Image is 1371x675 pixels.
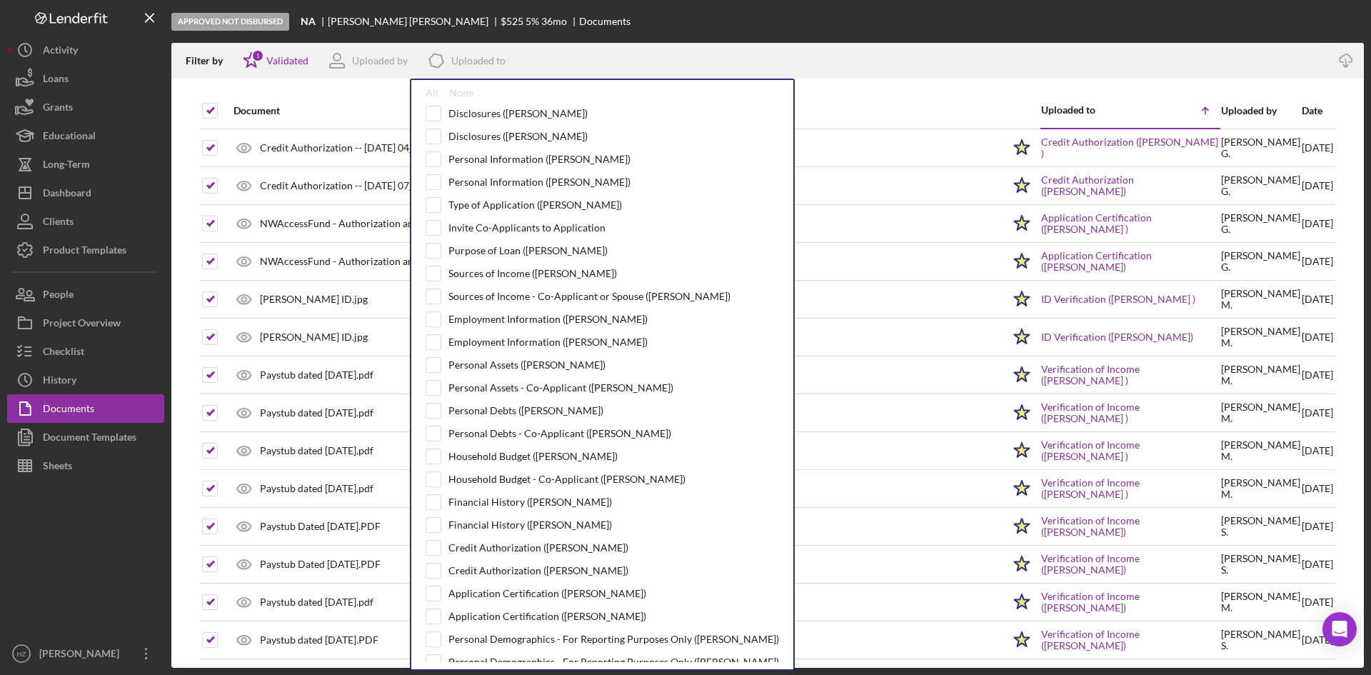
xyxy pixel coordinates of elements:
[301,16,316,27] b: NA
[1302,206,1333,241] div: [DATE]
[448,382,673,394] div: Personal Assets - Co-Applicant ([PERSON_NAME])
[43,337,84,369] div: Checklist
[1041,136,1220,159] a: Credit Authorization ([PERSON_NAME] )
[260,256,586,267] div: NWAccessFund - Authorization and Certification -- [PERSON_NAME].pdf
[448,656,779,668] div: Personal Demographics - For Reporting Purposes Only ([PERSON_NAME])
[448,222,606,234] div: Invite Co-Applicants to Application
[1221,105,1300,116] div: Uploaded by
[43,423,136,455] div: Document Templates
[541,16,567,27] div: 36 mo
[448,359,606,371] div: Personal Assets ([PERSON_NAME])
[448,428,671,439] div: Personal Debts - Co-Applicant ([PERSON_NAME])
[1302,281,1333,317] div: [DATE]
[260,180,456,191] div: Credit Authorization -- [DATE] 07_48pm.pdf
[1041,364,1220,386] a: Verification of Income ([PERSON_NAME] )
[7,337,164,366] a: Checklist
[36,639,129,671] div: [PERSON_NAME]
[1302,433,1333,469] div: [DATE]
[17,650,26,658] text: HZ
[1041,250,1220,273] a: Application Certification ([PERSON_NAME])
[7,309,164,337] button: Project Overview
[43,64,69,96] div: Loans
[43,179,91,211] div: Dashboard
[1221,288,1300,311] div: [PERSON_NAME] M .
[7,64,164,93] button: Loans
[426,87,438,99] div: All
[1041,629,1220,651] a: Verification of Income ([PERSON_NAME])
[43,309,121,341] div: Project Overview
[1302,105,1333,116] div: Date
[7,179,164,207] button: Dashboard
[7,236,164,264] button: Product Templates
[43,451,72,484] div: Sheets
[7,451,164,480] button: Sheets
[1302,546,1333,582] div: [DATE]
[1041,331,1193,343] a: ID Verification ([PERSON_NAME])
[7,150,164,179] button: Long-Term
[1221,515,1300,538] div: [PERSON_NAME] S .
[448,199,622,211] div: Type of Application ([PERSON_NAME])
[448,451,618,462] div: Household Budget ([PERSON_NAME])
[7,93,164,121] button: Grants
[1302,471,1333,506] div: [DATE]
[448,291,730,302] div: Sources of Income - Co-Applicant or Spouse ([PERSON_NAME])
[1041,515,1220,538] a: Verification of Income ([PERSON_NAME])
[43,207,74,239] div: Clients
[448,245,608,256] div: Purpose of Loan ([PERSON_NAME])
[448,519,612,531] div: Financial History ([PERSON_NAME])
[1041,439,1220,462] a: Verification of Income ([PERSON_NAME] )
[7,366,164,394] button: History
[1041,104,1130,116] div: Uploaded to
[43,280,74,312] div: People
[448,131,588,142] div: Disclosures ([PERSON_NAME])
[171,13,289,31] div: Approved Not Disbursed
[1041,212,1220,235] a: Application Certification ([PERSON_NAME] )
[352,55,408,66] div: Uploaded by
[448,314,648,325] div: Employment Information ([PERSON_NAME])
[7,36,164,64] button: Activity
[448,405,603,416] div: Personal Debts ([PERSON_NAME])
[43,36,78,68] div: Activity
[448,154,631,165] div: Personal Information ([PERSON_NAME])
[1041,477,1220,500] a: Verification of Income ([PERSON_NAME] )
[7,207,164,236] button: Clients
[7,423,164,451] button: Document Templates
[260,521,381,532] div: Paystub Dated [DATE].PDF
[43,150,90,182] div: Long-Term
[260,294,368,305] div: [PERSON_NAME] ID.jpg
[1041,294,1195,305] a: ID Verification ([PERSON_NAME] )
[1221,136,1300,159] div: [PERSON_NAME] G .
[260,218,586,229] div: NWAccessFund - Authorization and Certification -- [PERSON_NAME].pdf
[526,16,539,27] div: 5 %
[448,565,628,576] div: Credit Authorization ([PERSON_NAME])
[1302,244,1333,279] div: [DATE]
[1302,509,1333,544] div: [DATE]
[1221,477,1300,500] div: [PERSON_NAME] M .
[43,93,73,125] div: Grants
[260,331,368,343] div: [PERSON_NAME] ID.jpg
[260,596,373,608] div: Paystub dated [DATE].pdf
[260,634,378,646] div: Paystub dated [DATE].PDF
[1302,622,1333,658] div: [DATE]
[448,336,648,348] div: Employment Information ([PERSON_NAME])
[1221,629,1300,651] div: [PERSON_NAME] S .
[1302,584,1333,620] div: [DATE]
[1221,174,1300,197] div: [PERSON_NAME] G .
[260,559,381,570] div: Paystub Dated [DATE].PDF
[1221,401,1300,424] div: [PERSON_NAME] M .
[43,121,96,154] div: Educational
[260,445,373,456] div: Paystub dated [DATE].pdf
[7,121,164,150] a: Educational
[448,268,617,279] div: Sources of Income ([PERSON_NAME])
[1221,326,1300,349] div: [PERSON_NAME] M .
